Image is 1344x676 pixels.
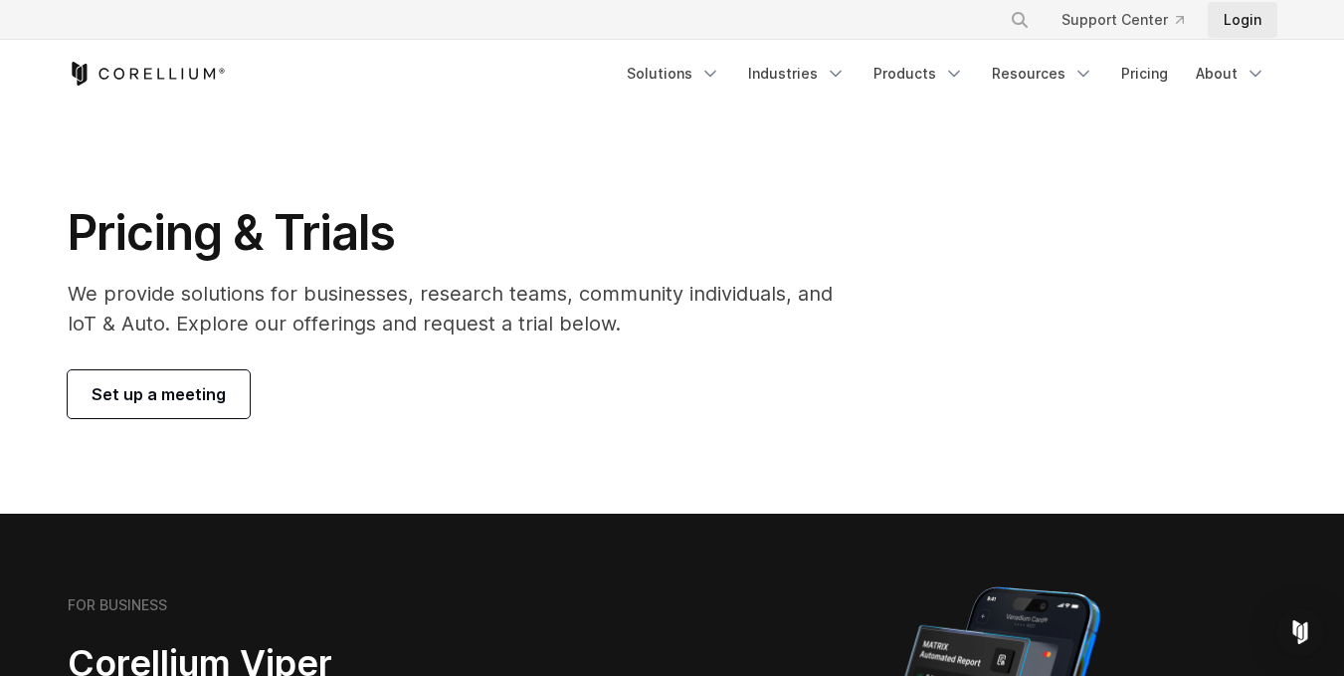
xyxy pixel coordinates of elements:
[736,56,858,92] a: Industries
[92,382,226,406] span: Set up a meeting
[68,596,167,614] h6: FOR BUSINESS
[1046,2,1200,38] a: Support Center
[1002,2,1038,38] button: Search
[980,56,1105,92] a: Resources
[1276,608,1324,656] div: Open Intercom Messenger
[1208,2,1277,38] a: Login
[1184,56,1277,92] a: About
[68,370,250,418] a: Set up a meeting
[68,203,861,263] h1: Pricing & Trials
[615,56,1277,92] div: Navigation Menu
[68,62,226,86] a: Corellium Home
[862,56,976,92] a: Products
[1109,56,1180,92] a: Pricing
[615,56,732,92] a: Solutions
[986,2,1277,38] div: Navigation Menu
[68,279,861,338] p: We provide solutions for businesses, research teams, community individuals, and IoT & Auto. Explo...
